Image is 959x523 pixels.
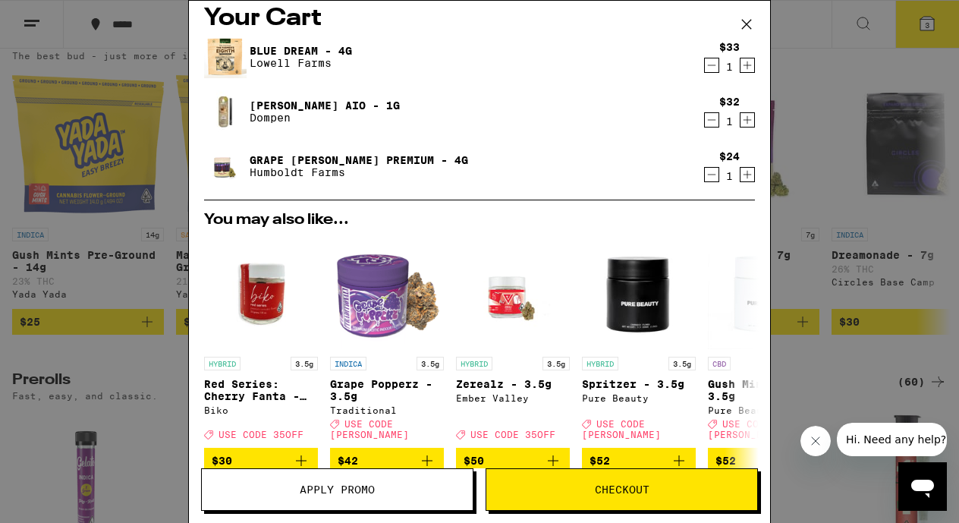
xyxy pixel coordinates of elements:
img: Pure Beauty - Spritzer - 3.5g [582,235,696,349]
span: Apply Promo [300,484,375,495]
a: Open page for Gush Mints 1:1 - 3.5g from Pure Beauty [708,235,822,448]
button: Checkout [486,468,758,511]
button: Increment [740,167,755,182]
img: Ember Valley - Zerealz - 3.5g [456,235,570,349]
p: 3.5g [417,357,444,370]
button: Add to bag [582,448,696,474]
div: 1 [719,115,740,128]
button: Add to bag [708,448,822,474]
img: Pure Beauty - Gush Mints 1:1 - 3.5g [708,235,822,349]
p: Lowell Farms [250,57,352,69]
iframe: Message from company [837,423,947,456]
button: Add to bag [204,448,318,474]
p: HYBRID [582,357,618,370]
button: Decrement [704,167,719,182]
button: Add to bag [330,448,444,474]
span: USE CODE [PERSON_NAME] [708,419,787,440]
span: $52 [590,455,610,467]
img: Traditional - Grape Popperz - 3.5g [330,235,444,349]
span: USE CODE [PERSON_NAME] [582,419,661,440]
span: $42 [338,455,358,467]
img: Biko - Red Series: Cherry Fanta - 3.5g [204,235,318,349]
a: Open page for Zerealz - 3.5g from Ember Valley [456,235,570,448]
p: INDICA [330,357,366,370]
h2: You may also like... [204,213,755,228]
button: Add to bag [456,448,570,474]
button: Decrement [704,112,719,128]
a: Grape [PERSON_NAME] Premium - 4g [250,154,468,166]
p: CBD [708,357,731,370]
div: $33 [719,41,740,53]
div: $32 [719,96,740,108]
div: Pure Beauty [708,405,822,415]
span: $30 [212,455,232,467]
p: Zerealz - 3.5g [456,378,570,390]
img: Grape Runtz Premium - 4g [204,145,247,187]
img: Blue Dream - 4g [204,36,247,78]
span: $50 [464,455,484,467]
button: Increment [740,58,755,73]
p: Dompen [250,112,400,124]
span: USE CODE 35OFF [219,430,303,440]
img: King Louis XIII AIO - 1g [204,90,247,133]
p: Red Series: Cherry Fanta - 3.5g [204,378,318,402]
div: Ember Valley [456,393,570,403]
p: 3.5g [668,357,696,370]
span: USE CODE 35OFF [470,430,555,440]
div: Biko [204,405,318,415]
div: Traditional [330,405,444,415]
p: Grape Popperz - 3.5g [330,378,444,402]
iframe: Close message [800,426,831,456]
a: Blue Dream - 4g [250,45,352,57]
a: [PERSON_NAME] AIO - 1g [250,99,400,112]
button: Apply Promo [201,468,473,511]
a: Open page for Grape Popperz - 3.5g from Traditional [330,235,444,448]
a: Open page for Red Series: Cherry Fanta - 3.5g from Biko [204,235,318,448]
p: HYBRID [456,357,492,370]
h2: Your Cart [204,2,755,36]
p: 3.5g [542,357,570,370]
button: Increment [740,112,755,128]
p: 3.5g [291,357,318,370]
p: Gush Mints 1:1 - 3.5g [708,378,822,402]
p: Spritzer - 3.5g [582,378,696,390]
iframe: Button to launch messaging window [898,462,947,511]
div: Pure Beauty [582,393,696,403]
div: $24 [719,150,740,162]
span: $52 [715,455,736,467]
div: 1 [719,170,740,182]
span: Checkout [595,484,649,495]
a: Open page for Spritzer - 3.5g from Pure Beauty [582,235,696,448]
button: Decrement [704,58,719,73]
p: Humboldt Farms [250,166,468,178]
span: USE CODE [PERSON_NAME] [330,419,409,440]
div: 1 [719,61,740,73]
